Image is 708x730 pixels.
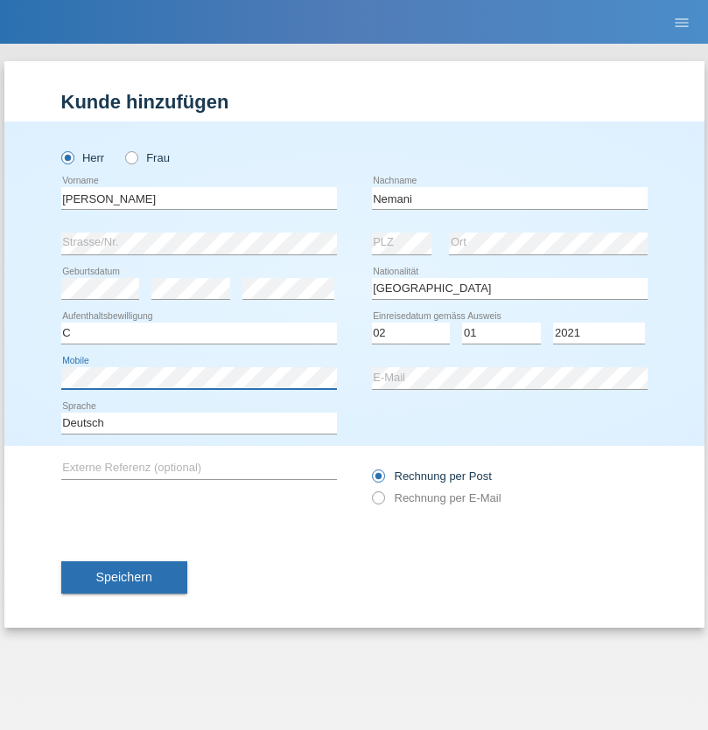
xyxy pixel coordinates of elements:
input: Frau [125,151,137,163]
a: menu [664,17,699,27]
input: Rechnung per E-Mail [372,491,383,513]
button: Speichern [61,561,187,594]
label: Herr [61,151,105,164]
input: Rechnung per Post [372,469,383,491]
input: Herr [61,151,73,163]
span: Speichern [96,570,152,584]
label: Rechnung per E-Mail [372,491,501,504]
h1: Kunde hinzufügen [61,91,648,113]
i: menu [673,14,690,31]
label: Frau [125,151,170,164]
label: Rechnung per Post [372,469,492,483]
